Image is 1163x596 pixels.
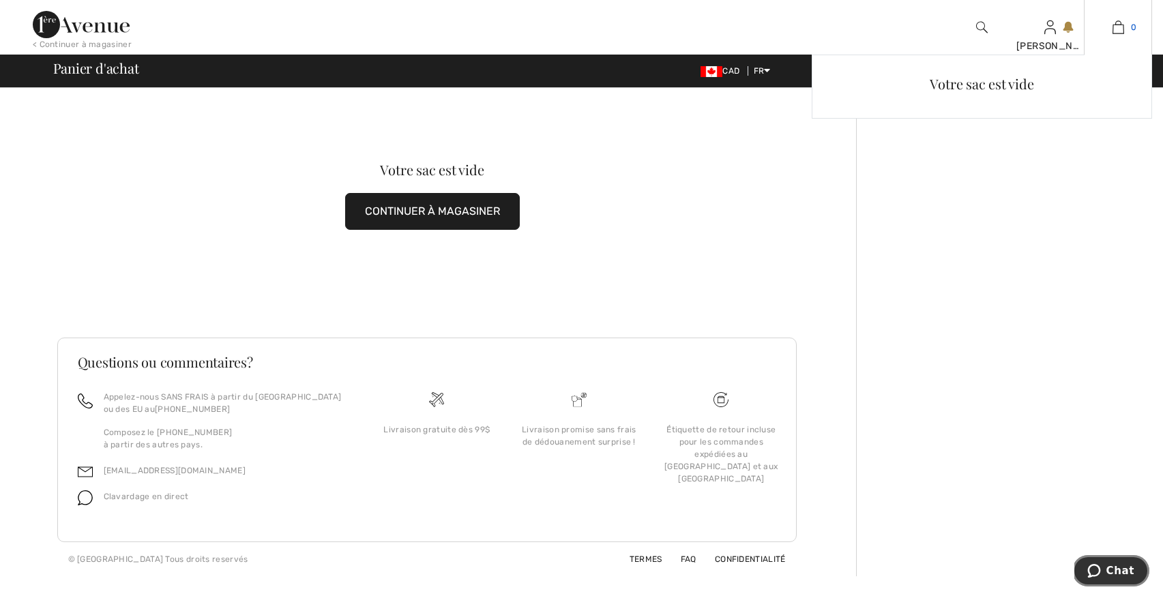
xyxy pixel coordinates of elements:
[429,392,444,407] img: Livraison gratuite dès 99$
[53,61,139,75] span: Panier d'achat
[1044,20,1056,33] a: Se connecter
[519,423,639,448] div: Livraison promise sans frais de dédouanement surprise !
[78,393,93,408] img: call
[1131,21,1136,33] span: 0
[345,193,520,230] button: CONTINUER À MAGASINER
[377,423,497,436] div: Livraison gratuite dès 99$
[104,466,246,475] a: [EMAIL_ADDRESS][DOMAIN_NAME]
[1074,555,1149,589] iframe: Ouvre un widget dans lequel vous pouvez chatter avec l’un de nos agents
[104,391,350,415] p: Appelez-nous SANS FRAIS à partir du [GEOGRAPHIC_DATA] ou des EU au
[1044,19,1056,35] img: Mes infos
[701,66,722,77] img: Canadian Dollar
[33,38,132,50] div: < Continuer à magasiner
[661,423,781,485] div: Étiquette de retour incluse pour les commandes expédiées au [GEOGRAPHIC_DATA] et aux [GEOGRAPHIC_...
[976,19,988,35] img: recherche
[104,426,350,451] p: Composez le [PHONE_NUMBER] à partir des autres pays.
[1085,19,1151,35] a: 0
[78,464,93,479] img: email
[104,492,189,501] span: Clavardage en direct
[572,392,587,407] img: Livraison promise sans frais de dédouanement surprise&nbsp;!
[78,490,93,505] img: chat
[33,11,130,38] img: 1ère Avenue
[713,392,728,407] img: Livraison gratuite dès 99$
[68,553,248,565] div: © [GEOGRAPHIC_DATA] Tous droits reservés
[664,554,696,564] a: FAQ
[613,554,662,564] a: Termes
[823,66,1140,102] div: Votre sac est vide
[78,355,776,369] h3: Questions ou commentaires?
[1113,19,1124,35] img: Mon panier
[698,554,786,564] a: Confidentialité
[701,66,745,76] span: CAD
[1016,39,1083,53] div: [PERSON_NAME]
[95,163,770,177] div: Votre sac est vide
[754,66,771,76] span: FR
[155,404,230,414] a: [PHONE_NUMBER]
